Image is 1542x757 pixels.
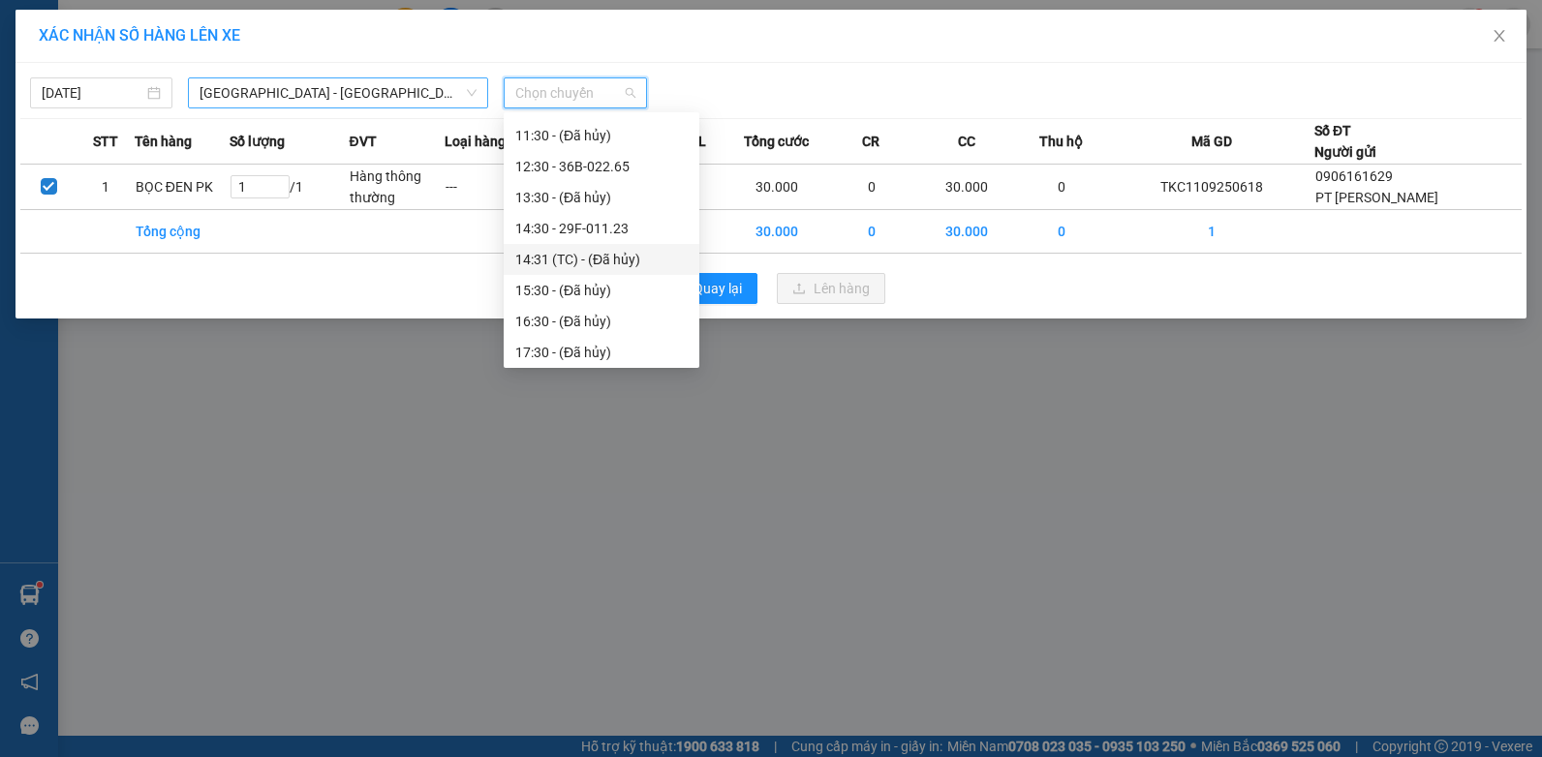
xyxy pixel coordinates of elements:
[1014,210,1109,254] td: 0
[515,187,688,208] div: 13:30 - (Đã hủy)
[824,210,919,254] td: 0
[39,26,240,45] span: XÁC NHẬN SỐ HÀNG LÊN XE
[1014,165,1109,210] td: 0
[230,131,285,152] span: Số lượng
[657,273,757,304] button: rollbackQuay lại
[445,131,506,152] span: Loại hàng
[134,33,397,53] strong: CÔNG TY TNHH VĨNH QUANG
[42,82,143,104] input: 11/09/2025
[445,165,540,210] td: ---
[729,165,824,210] td: 30.000
[515,280,688,301] div: 15:30 - (Đã hủy)
[824,165,919,210] td: 0
[515,311,688,332] div: 16:30 - (Đã hủy)
[200,78,477,107] span: Hà Nội - Thanh Hóa
[1314,120,1376,163] div: Số ĐT Người gửi
[515,218,688,239] div: 14:30 - 29F-011.23
[135,131,192,152] span: Tên hàng
[777,273,885,304] button: uploadLên hàng
[1109,165,1314,210] td: TKC1109250618
[919,165,1014,210] td: 30.000
[1109,210,1314,254] td: 1
[466,87,478,99] span: down
[1315,190,1438,205] span: PT [PERSON_NAME]
[958,131,975,152] span: CC
[230,165,350,210] td: / 1
[17,30,108,121] img: logo
[77,165,135,210] td: 1
[349,131,376,152] span: ĐVT
[919,210,1014,254] td: 30.000
[349,165,444,210] td: Hàng thông thường
[202,81,328,96] strong: Hotline : 0889 23 23 23
[1191,131,1232,152] span: Mã GD
[1315,168,1393,184] span: 0906161629
[187,57,344,77] strong: PHIẾU GỬI HÀNG
[515,125,688,146] div: 11:30 - (Đã hủy)
[694,278,742,299] span: Quay lại
[862,131,879,152] span: CR
[180,103,226,117] span: Website
[135,165,230,210] td: BỌC ĐEN PK
[515,78,634,107] span: Chọn chuyến
[180,100,352,118] strong: : [DOMAIN_NAME]
[1039,131,1083,152] span: Thu hộ
[1472,10,1527,64] button: Close
[1492,28,1507,44] span: close
[744,131,809,152] span: Tổng cước
[729,210,824,254] td: 30.000
[515,156,688,177] div: 12:30 - 36B-022.65
[93,131,118,152] span: STT
[515,249,688,270] div: 14:31 (TC) - (Đã hủy)
[135,210,230,254] td: Tổng cộng
[515,342,688,363] div: 17:30 - (Đã hủy)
